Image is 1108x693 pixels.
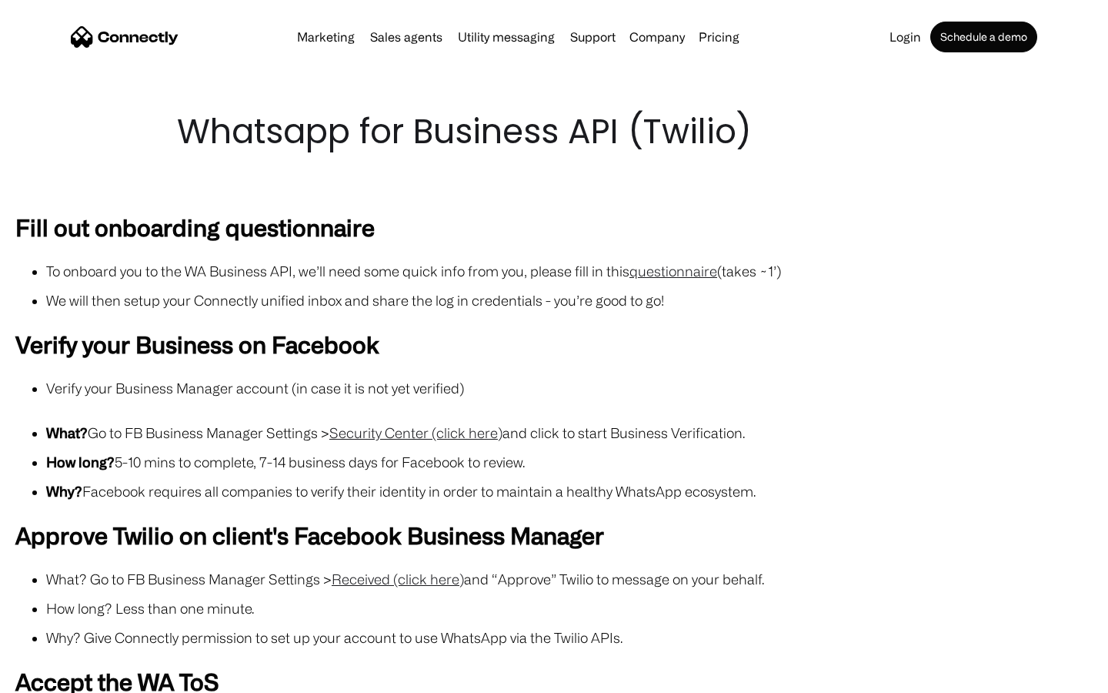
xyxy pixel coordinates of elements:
li: 5-10 mins to complete, 7-14 business days for Facebook to review. [46,451,1093,473]
strong: How long? [46,454,115,470]
h1: Whatsapp for Business API (Twilio) [177,108,931,156]
a: Login [883,31,927,43]
strong: Why? [46,484,82,499]
strong: Verify your Business on Facebook [15,331,379,357]
aside: Language selected: English [15,666,92,688]
li: Verify your Business Manager account (in case it is not yet verified) [46,377,1093,399]
li: Facebook requires all companies to verify their identity in order to maintain a healthy WhatsApp ... [46,480,1093,502]
a: Sales agents [364,31,449,43]
a: Security Center (click here) [329,425,502,440]
li: Why? Give Connectly permission to set up your account to use WhatsApp via the Twilio APIs. [46,627,1093,648]
strong: Approve Twilio on client's Facebook Business Manager [15,522,604,548]
li: How long? Less than one minute. [46,598,1093,619]
li: Go to FB Business Manager Settings > and click to start Business Verification. [46,422,1093,444]
a: Marketing [291,31,361,43]
li: What? Go to FB Business Manager Settings > and “Approve” Twilio to message on your behalf. [46,568,1093,590]
a: Utility messaging [452,31,561,43]
ul: Language list [31,666,92,688]
a: Schedule a demo [930,22,1037,52]
a: Pricing [692,31,746,43]
div: Company [629,26,685,48]
a: Support [564,31,622,43]
strong: Fill out onboarding questionnaire [15,214,375,240]
li: We will then setup your Connectly unified inbox and share the log in credentials - you’re good to... [46,290,1093,311]
strong: What? [46,425,88,440]
li: To onboard you to the WA Business API, we’ll need some quick info from you, please fill in this (... [46,260,1093,282]
a: Received (click here) [332,571,464,587]
a: questionnaire [629,263,717,279]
